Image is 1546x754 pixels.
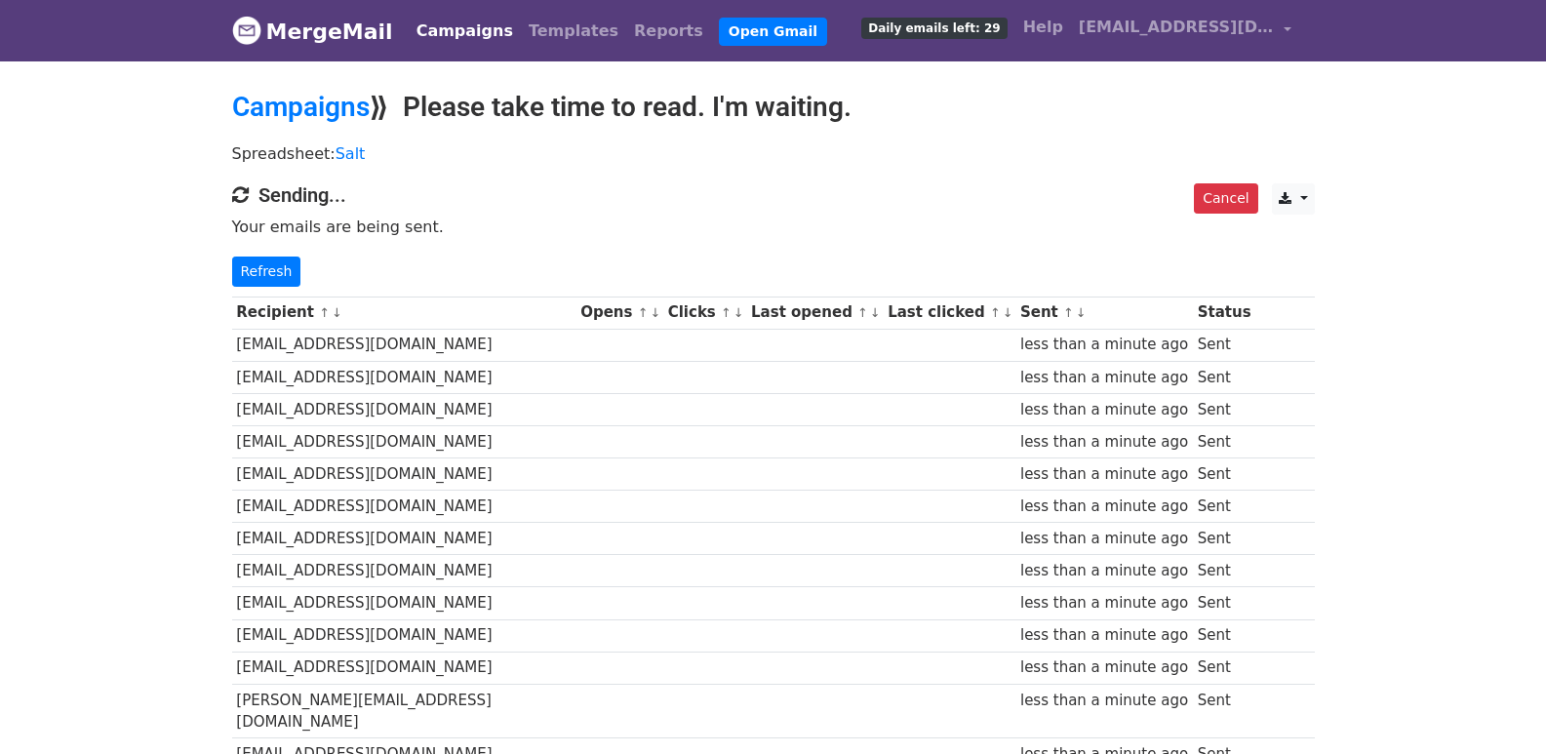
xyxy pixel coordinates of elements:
div: less than a minute ago [1020,528,1188,550]
td: Sent [1193,491,1255,523]
td: Sent [1193,458,1255,491]
a: ↑ [857,305,868,320]
a: Open Gmail [719,18,827,46]
img: MergeMail logo [232,16,261,45]
th: Clicks [663,297,746,329]
div: less than a minute ago [1020,431,1188,454]
td: [EMAIL_ADDRESS][DOMAIN_NAME] [232,329,576,361]
th: Status [1193,297,1255,329]
td: [EMAIL_ADDRESS][DOMAIN_NAME] [232,523,576,555]
a: ↑ [1063,305,1074,320]
a: Campaigns [232,91,370,123]
td: Sent [1193,587,1255,619]
p: Your emails are being sent. [232,217,1315,237]
td: [EMAIL_ADDRESS][DOMAIN_NAME] [232,587,576,619]
a: ↑ [721,305,732,320]
div: less than a minute ago [1020,496,1188,518]
div: less than a minute ago [1020,399,1188,421]
td: Sent [1193,619,1255,652]
td: [EMAIL_ADDRESS][DOMAIN_NAME] [232,393,576,425]
td: [EMAIL_ADDRESS][DOMAIN_NAME] [232,458,576,491]
div: less than a minute ago [1020,592,1188,615]
td: Sent [1193,425,1255,457]
div: less than a minute ago [1020,624,1188,647]
span: [EMAIL_ADDRESS][DOMAIN_NAME] [1079,16,1274,39]
a: Cancel [1194,183,1257,214]
a: ↓ [332,305,342,320]
a: ↑ [638,305,649,320]
a: MergeMail [232,11,393,52]
div: less than a minute ago [1020,463,1188,486]
a: ↓ [1003,305,1013,320]
td: Sent [1193,329,1255,361]
h2: ⟫ Please take time to read. I'm waiting. [232,91,1315,124]
td: Sent [1193,361,1255,393]
td: [EMAIL_ADDRESS][DOMAIN_NAME] [232,652,576,684]
td: [EMAIL_ADDRESS][DOMAIN_NAME] [232,555,576,587]
a: ↑ [990,305,1001,320]
div: less than a minute ago [1020,334,1188,356]
a: Daily emails left: 29 [853,8,1014,47]
td: [EMAIL_ADDRESS][DOMAIN_NAME] [232,619,576,652]
th: Sent [1015,297,1193,329]
p: Spreadsheet: [232,143,1315,164]
th: Opens [575,297,663,329]
a: ↓ [733,305,744,320]
td: [PERSON_NAME][EMAIL_ADDRESS][DOMAIN_NAME] [232,684,576,738]
th: Recipient [232,297,576,329]
div: less than a minute ago [1020,367,1188,389]
span: Daily emails left: 29 [861,18,1007,39]
h4: Sending... [232,183,1315,207]
td: Sent [1193,393,1255,425]
div: less than a minute ago [1020,560,1188,582]
td: Sent [1193,555,1255,587]
a: ↓ [650,305,660,320]
th: Last opened [746,297,883,329]
div: less than a minute ago [1020,690,1188,712]
div: less than a minute ago [1020,656,1188,679]
td: [EMAIL_ADDRESS][DOMAIN_NAME] [232,491,576,523]
td: [EMAIL_ADDRESS][DOMAIN_NAME] [232,361,576,393]
a: ↓ [1076,305,1087,320]
td: Sent [1193,652,1255,684]
a: ↑ [319,305,330,320]
th: Last clicked [883,297,1015,329]
a: Refresh [232,257,301,287]
a: Templates [521,12,626,51]
a: Reports [626,12,711,51]
a: ↓ [870,305,881,320]
td: Sent [1193,523,1255,555]
td: Sent [1193,684,1255,738]
td: [EMAIL_ADDRESS][DOMAIN_NAME] [232,425,576,457]
a: Help [1015,8,1071,47]
a: Salt [336,144,366,163]
a: [EMAIL_ADDRESS][DOMAIN_NAME] [1071,8,1299,54]
a: Campaigns [409,12,521,51]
